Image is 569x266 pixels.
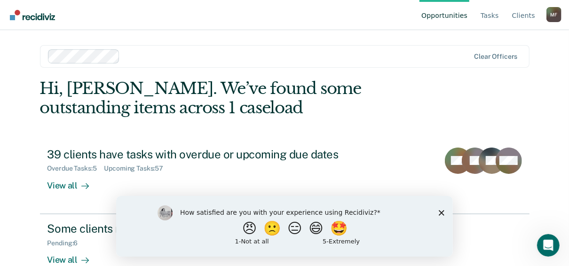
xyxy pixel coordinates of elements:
iframe: Intercom live chat [537,234,560,257]
button: Profile dropdown button [546,7,561,22]
div: Clear officers [474,53,517,61]
div: Upcoming Tasks : 57 [104,164,171,172]
div: 39 clients have tasks with overdue or upcoming due dates [47,148,378,161]
div: Hi, [PERSON_NAME]. We’ve found some outstanding items across 1 caseload [40,79,432,117]
div: M F [546,7,561,22]
div: Overdue Tasks : 5 [47,164,104,172]
div: View all [47,172,100,191]
div: Pending : 6 [47,239,86,247]
div: View all [47,247,100,265]
a: 39 clients have tasks with overdue or upcoming due datesOverdue Tasks:5Upcoming Tasks:57View all [40,140,529,214]
div: Some clients may be eligible for Early Release from Supervision [47,222,378,235]
iframe: Survey by Kim from Recidiviz [116,196,453,257]
img: Recidiviz [10,10,55,20]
